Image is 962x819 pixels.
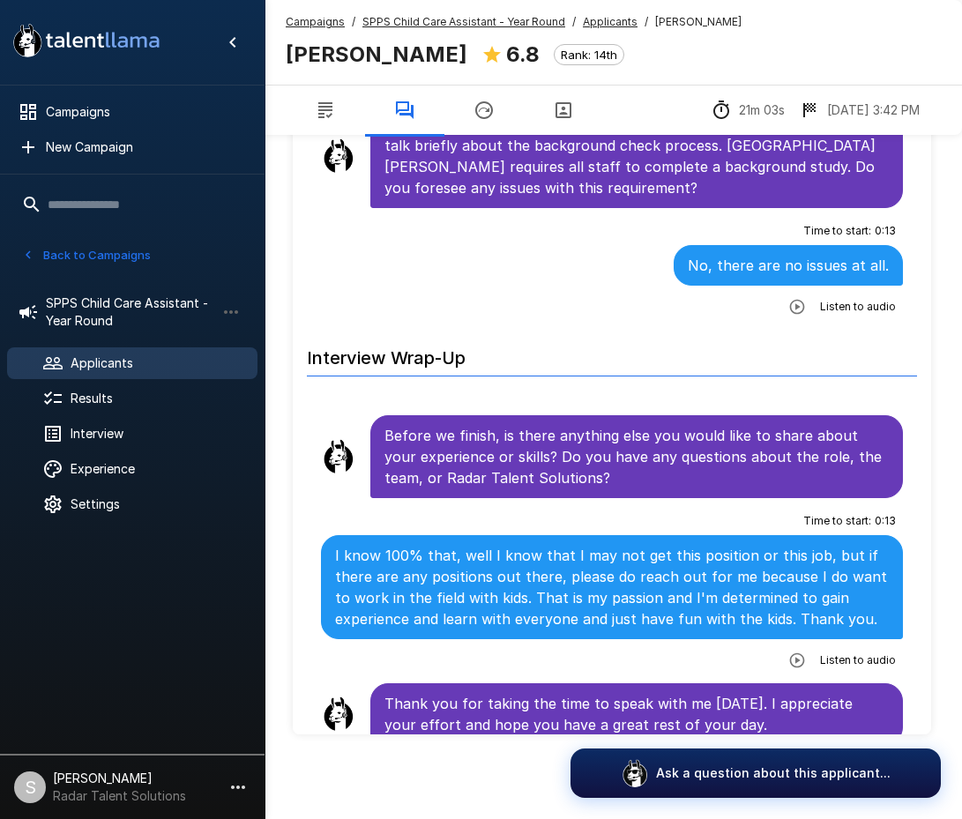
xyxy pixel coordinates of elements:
[352,13,355,31] span: /
[555,48,623,62] span: Rank: 14th
[384,425,889,488] p: Before we finish, is there anything else you would like to share about your experience or skills?...
[739,101,785,119] p: 21m 03s
[875,512,896,530] span: 0 : 13
[656,764,891,782] p: Ask a question about this applicant...
[645,13,648,31] span: /
[286,15,345,28] u: Campaigns
[335,545,889,629] p: I know 100% that, well I know that I may not get this position or this job, but if there are any ...
[799,100,920,121] div: The date and time when the interview was completed
[820,651,896,669] span: Listen to audio
[384,693,889,735] p: Thank you for taking the time to speak with me [DATE]. I appreciate your effort and hope you have...
[384,114,889,198] p: Thank you for your honesty about that. Now, let us move forward and talk briefly about the backgr...
[621,759,649,787] img: logo_glasses@2x.png
[655,13,742,31] span: [PERSON_NAME]
[803,512,871,530] span: Time to start :
[506,41,540,67] b: 6.8
[583,15,638,28] u: Applicants
[711,100,785,121] div: The time between starting and completing the interview
[820,298,896,316] span: Listen to audio
[803,222,871,240] span: Time to start :
[570,748,941,798] button: Ask a question about this applicant...
[362,15,565,28] u: SPPS Child Care Assistant - Year Round
[688,255,889,276] p: No, there are no issues at all.
[572,13,576,31] span: /
[875,222,896,240] span: 0 : 13
[321,696,356,732] img: llama_clean.png
[321,138,356,174] img: llama_clean.png
[827,101,920,119] p: [DATE] 3:42 PM
[286,41,467,67] b: [PERSON_NAME]
[321,439,356,474] img: llama_clean.png
[307,330,917,376] h6: Interview Wrap-Up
